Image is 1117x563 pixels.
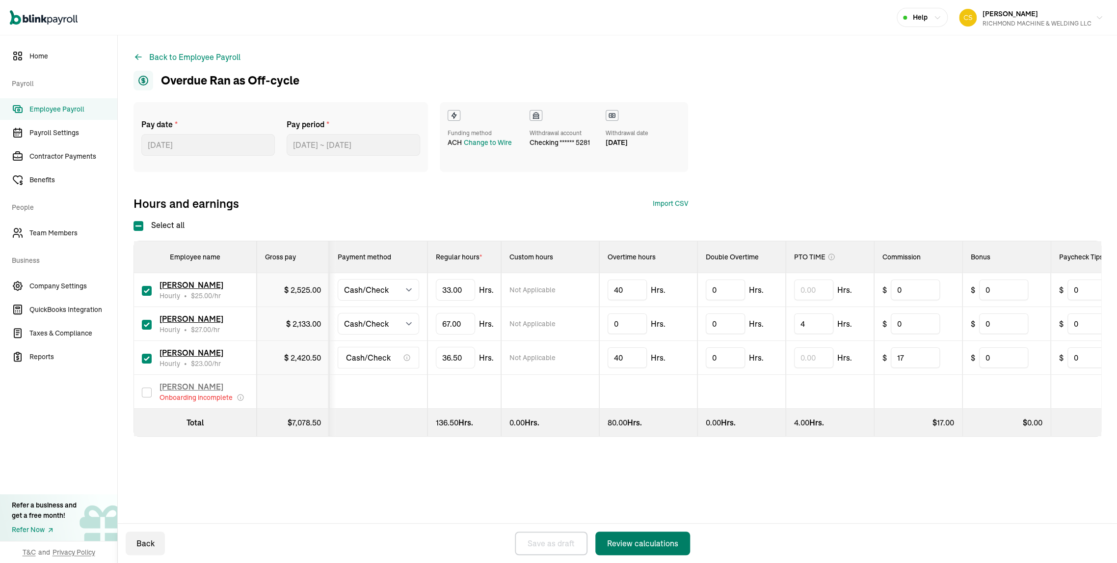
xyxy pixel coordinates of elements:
span: Hrs. [651,318,665,330]
span: /hr [191,359,221,368]
span: [PERSON_NAME] [160,348,223,358]
button: Change to Wire [464,138,512,148]
span: $ [1059,352,1064,364]
span: ACH [448,138,462,148]
label: Select all [133,219,185,231]
div: Hrs. [794,417,866,428]
span: Hrs. [651,352,665,364]
div: Funding method [448,129,514,138]
input: 0.00 [891,280,940,300]
button: Back to Employee Payroll [133,51,240,63]
span: [PERSON_NAME] [160,280,223,290]
input: TextInput [436,279,475,301]
input: 0.00 [794,313,833,334]
span: Hourly [160,291,180,301]
span: • [184,359,187,368]
span: 2,420.50 [291,353,321,363]
div: $ [882,417,954,428]
input: 0.00 [706,313,745,334]
div: $ [284,352,321,364]
div: Hrs. [436,417,493,428]
span: [PERSON_NAME] [983,9,1038,18]
span: Payroll [12,69,111,96]
span: Not Applicable [509,319,556,329]
span: Hrs. [651,284,665,296]
span: Overtime hours [608,253,656,261]
span: Hrs. [837,352,852,364]
span: Privacy Policy [53,547,95,557]
span: Employee Payroll [29,104,117,114]
input: 0.00 [608,313,647,334]
label: Pay date [141,118,275,130]
button: Back [126,532,165,555]
input: 0.00 [794,347,833,368]
span: • [184,291,187,301]
div: [DATE] [606,138,648,148]
div: $ [286,318,321,330]
span: Commission [882,253,921,261]
span: Hrs. [479,352,494,364]
input: 0.00 [891,347,940,368]
span: 80.00 [608,418,627,427]
span: 23.00 [195,359,212,368]
span: 4.00 [794,418,809,427]
button: [PERSON_NAME]RICHMOND MACHINE & WELDING LLC [955,5,1107,30]
input: Select all [133,221,143,231]
span: 0.00 [509,418,525,427]
span: $ [1059,284,1064,296]
div: $ [265,417,321,428]
span: $ [191,291,212,300]
span: Team Members [29,228,117,238]
span: Not Applicable [509,285,556,295]
input: 0.00 [706,347,745,368]
input: 0.00 [979,347,1028,368]
div: Refer Now [12,525,77,535]
span: $ [971,318,975,330]
span: $ [882,352,887,364]
div: $ [971,417,1042,428]
span: • [184,325,187,335]
span: Benefits [29,175,117,185]
span: $ [191,359,212,368]
span: 0.00 [706,418,721,427]
span: Contractor Payments [29,151,117,162]
h1: Overdue Ran as Off-cycle [133,71,299,90]
span: Hrs. [479,318,494,330]
span: $ [882,318,887,330]
span: Hourly [160,325,180,335]
span: T&C [23,547,36,557]
span: Regular hours [436,253,482,261]
input: mm/dd/yyyy to mm/dd/yyyy [287,134,420,156]
button: Save as draft [515,532,587,555]
span: Bonus [971,253,990,261]
iframe: Chat Widget [954,457,1117,563]
span: Help [913,12,928,23]
span: 17.00 [937,418,954,427]
div: Withdrawal date [606,129,648,138]
button: Import CSV [653,198,688,209]
input: 0.00 [608,280,647,300]
span: Reports [29,352,117,362]
span: 25.00 [195,291,212,300]
nav: Global [10,3,78,32]
input: 0.00 [1067,347,1117,368]
span: $ [971,284,975,296]
span: Employee name [170,253,220,261]
span: QuickBooks Integration [29,305,117,315]
div: Total [142,417,248,428]
div: Custom hours [509,252,591,262]
div: Refer a business and get a free month! [12,500,77,521]
span: 0.00 [1027,418,1042,427]
span: Hourly [160,359,180,368]
span: [PERSON_NAME] [160,314,223,324]
input: 0.00 [608,347,647,368]
input: 0.00 [706,280,745,300]
input: 0.00 [1067,313,1117,334]
input: 0.00 [794,280,833,300]
div: $ [284,284,321,296]
span: $ [1059,318,1064,330]
div: Hrs. [608,417,689,428]
button: Help [897,8,948,27]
